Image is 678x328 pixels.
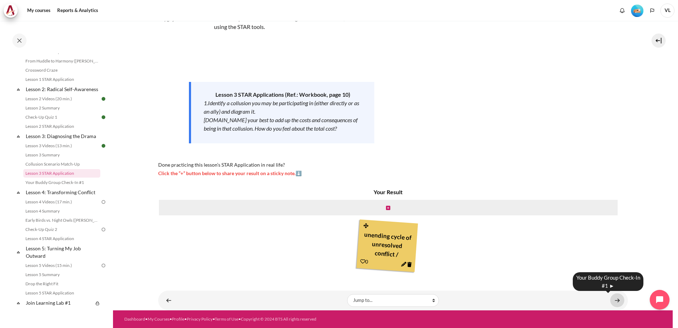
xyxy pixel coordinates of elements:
a: Lesson 4 STAR Application [23,234,100,243]
img: yghj [158,14,211,67]
em: [DOMAIN_NAME] your best to add up the costs and consequences of being in that collusion. How do y... [204,117,358,132]
span: Collapse [15,189,22,196]
a: Lesson 3 Summary [23,151,100,159]
img: Done [100,143,107,149]
a: From Huddle to Harmony ([PERSON_NAME]'s Story) [23,57,100,65]
a: Dashboard [124,316,145,322]
a: Privacy Policy [187,316,213,322]
i: Delete this note [407,262,412,267]
a: Check-Up Quiz 1 [23,113,100,121]
img: Architeck [6,5,16,16]
em: 1.Identify a collusion you may be participating in (either directly or as an ally) and diagram it. [204,100,359,115]
a: Check-Up Quiz 2 [23,225,100,234]
a: Lesson 4 Videos (17 min.) [23,198,100,206]
div: Your Buddy Group Check-In #1 ► [573,272,643,291]
a: Level #2 [628,4,646,17]
span: Collapse [15,133,22,140]
h4: Your Result [158,188,618,196]
a: Copyright © 2024 BTS All rights reserved [241,316,316,322]
i: Create new note in this column [386,205,390,210]
a: Lesson 3 STAR Application [23,169,100,178]
span: Collapse [15,86,22,93]
img: To do [100,226,107,233]
a: Drop the Right Fit [23,280,100,288]
img: Done [100,96,107,102]
strong: Lesson 3 STAR Applications (Ref.: Workbook, page 10) [215,91,350,98]
i: Add a Like [360,259,365,264]
i: Drag and drop this note [363,223,369,228]
a: Lesson 2 Summary [23,104,100,112]
i: Edit this note [401,262,406,267]
div: Show notification window with no new notifications [617,5,628,16]
a: Collusion Scenario Match-Up [23,160,100,168]
a: Terms of Use [215,316,238,322]
a: Join Learning Lab #1 [25,298,93,308]
a: Your Buddy Group Check-In #1 [23,178,100,187]
a: ◄ Collusion Scenario Match-Up [162,293,176,307]
img: To do [100,262,107,269]
img: Level #2 [631,5,643,17]
a: Lesson 2 STAR Application [23,122,100,131]
a: Early Birds vs. Night Owls ([PERSON_NAME]'s Story) [23,216,100,225]
button: Languages [647,5,658,16]
a: Lesson 5 STAR Application [23,289,100,297]
div: unending cycle of unresolved conflict / competency gap [361,228,414,261]
a: Lesson 2: Radical Self-Awareness [25,84,100,94]
a: Lesson 3: Diagnosing the Drama [25,131,100,141]
a: User menu [660,4,674,18]
div: Level #2 [631,4,643,17]
div: • • • • • [124,316,423,322]
a: Lesson 2 Videos (20 min.) [23,95,100,103]
span: Click the “+” button below to share your result on a sticky note.⬇️ [158,170,302,176]
img: To do [100,199,107,205]
a: Lesson 1 STAR Application [23,75,100,84]
a: Lesson 5 Summary [23,270,100,279]
span: Done practicing this lesson’s STAR Application in real life? [158,162,285,168]
img: Done [100,114,107,120]
a: Lesson 4 Summary [23,207,100,215]
span: Collapse [15,299,22,306]
a: Reports & Analytics [55,4,101,18]
span: Collapse [15,249,22,256]
div: 0 [360,257,368,265]
a: Architeck Architeck [4,4,21,18]
a: Lesson 6: Becoming Fully Accountable [25,308,93,325]
a: Lesson 4: Transforming Conflict [25,187,100,197]
a: Crossword Craze [23,66,100,74]
a: Lesson 5 Videos (15 min.) [23,261,100,270]
a: Lesson 3 Videos (13 min.) [23,142,100,150]
a: My Courses [148,316,169,322]
a: Profile [172,316,184,322]
span: VL [660,4,674,18]
a: My courses [25,4,53,18]
a: Lesson 5: Turning My Job Outward [25,244,100,261]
